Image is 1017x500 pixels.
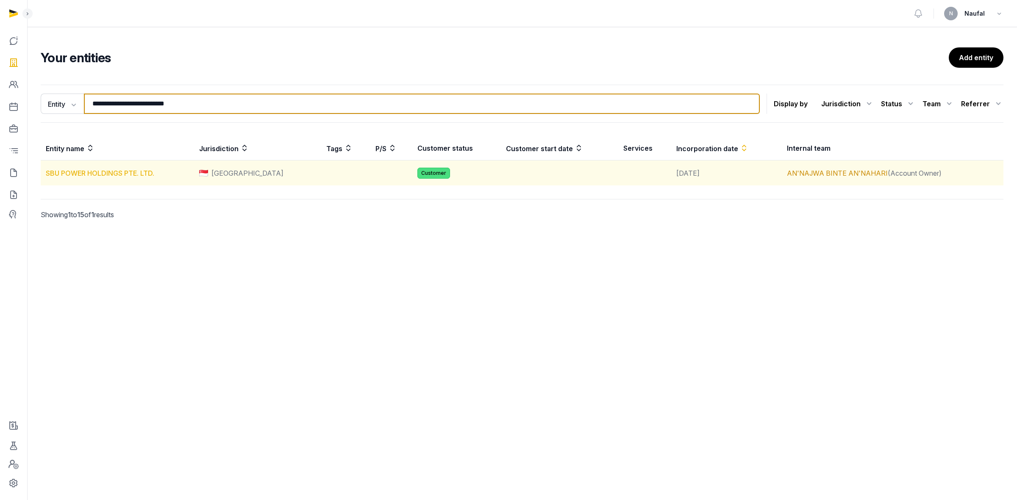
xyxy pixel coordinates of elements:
th: Entity name [41,136,194,160]
th: Customer status [412,136,500,160]
h2: Your entities [41,50,949,65]
th: P/S [370,136,413,160]
p: Display by [774,97,808,110]
a: SBU POWER HOLDINGS PTE. LTD. [46,169,154,177]
div: Referrer [961,97,1003,110]
button: N [944,7,958,20]
th: Tags [321,136,370,160]
span: 1 [91,210,94,219]
div: Status [881,97,916,110]
a: AN'NAJWA BINTE AN'NAHARI [787,169,888,177]
td: [DATE] [671,160,782,186]
span: Naufal [964,8,985,19]
div: Jurisdiction [821,97,874,110]
th: Services [618,136,671,160]
span: 1 [68,210,71,219]
p: Showing to of results [41,199,271,230]
span: 15 [77,210,84,219]
a: Add entity [949,47,1003,68]
span: Customer [417,168,450,179]
div: (Account Owner) [787,168,998,178]
th: Incorporation date [671,136,782,160]
th: Customer start date [501,136,618,160]
div: Team [923,97,954,110]
button: Entity [41,94,84,114]
span: N [949,11,953,16]
span: [GEOGRAPHIC_DATA] [211,168,283,178]
th: Internal team [782,136,1003,160]
th: Jurisdiction [194,136,321,160]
